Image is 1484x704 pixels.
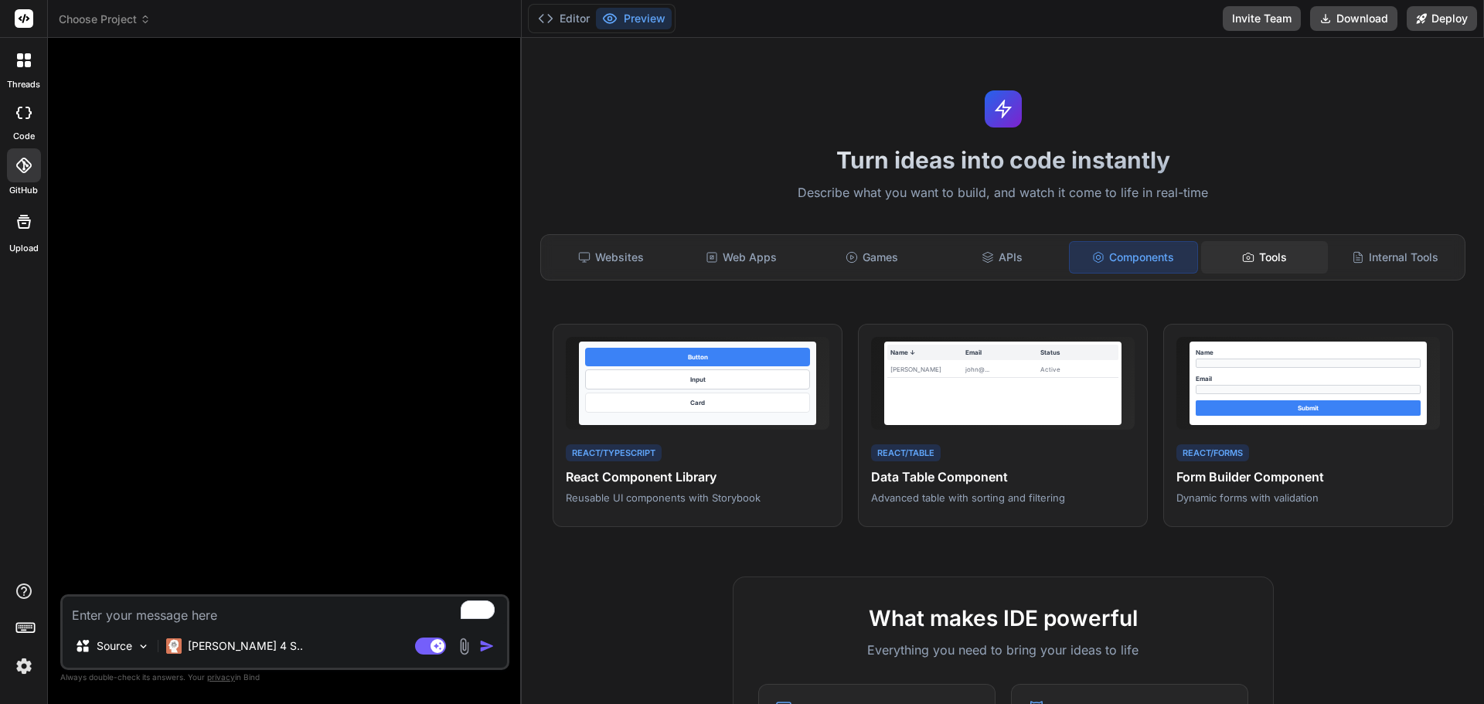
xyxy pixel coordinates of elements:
textarea: To enrich screen reader interactions, please activate Accessibility in Grammarly extension settings [63,597,507,624]
div: Active [1040,365,1115,374]
div: Submit [1196,400,1421,416]
div: Card [585,393,810,413]
h4: Form Builder Component [1176,468,1440,486]
div: Tools [1201,241,1329,274]
p: Always double-check its answers. Your in Bind [60,670,509,685]
button: Deploy [1407,6,1477,31]
h4: React Component Library [566,468,829,486]
h2: What makes IDE powerful [758,602,1248,634]
p: Reusable UI components with Storybook [566,491,829,505]
button: Editor [532,8,596,29]
img: Pick Models [137,640,150,653]
p: [PERSON_NAME] 4 S.. [188,638,303,654]
div: Email [965,348,1040,357]
div: john@... [965,365,1040,374]
p: Advanced table with sorting and filtering [871,491,1135,505]
img: icon [479,638,495,654]
p: Source [97,638,132,654]
label: GitHub [9,184,38,197]
label: code [13,130,35,143]
label: threads [7,78,40,91]
p: Dynamic forms with validation [1176,491,1440,505]
div: Components [1069,241,1198,274]
div: React/Forms [1176,444,1249,462]
div: Button [585,348,810,366]
button: Preview [596,8,672,29]
div: Games [808,241,936,274]
div: Input [585,369,810,389]
img: attachment [455,638,473,655]
div: React/Table [871,444,941,462]
label: Upload [9,242,39,255]
h1: Turn ideas into code instantly [531,146,1475,174]
button: Download [1310,6,1397,31]
div: Websites [547,241,675,274]
div: Email [1196,374,1421,383]
span: Choose Project [59,12,151,27]
img: settings [11,653,37,679]
button: Invite Team [1223,6,1301,31]
span: privacy [207,672,235,682]
div: APIs [938,241,1066,274]
p: Everything you need to bring your ideas to life [758,641,1248,659]
div: [PERSON_NAME] [890,365,965,374]
h4: Data Table Component [871,468,1135,486]
div: Name ↓ [890,348,965,357]
div: React/TypeScript [566,444,662,462]
div: Name [1196,348,1421,357]
img: Claude 4 Sonnet [166,638,182,654]
div: Internal Tools [1331,241,1458,274]
p: Describe what you want to build, and watch it come to life in real-time [531,183,1475,203]
div: Web Apps [678,241,805,274]
div: Status [1040,348,1115,357]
